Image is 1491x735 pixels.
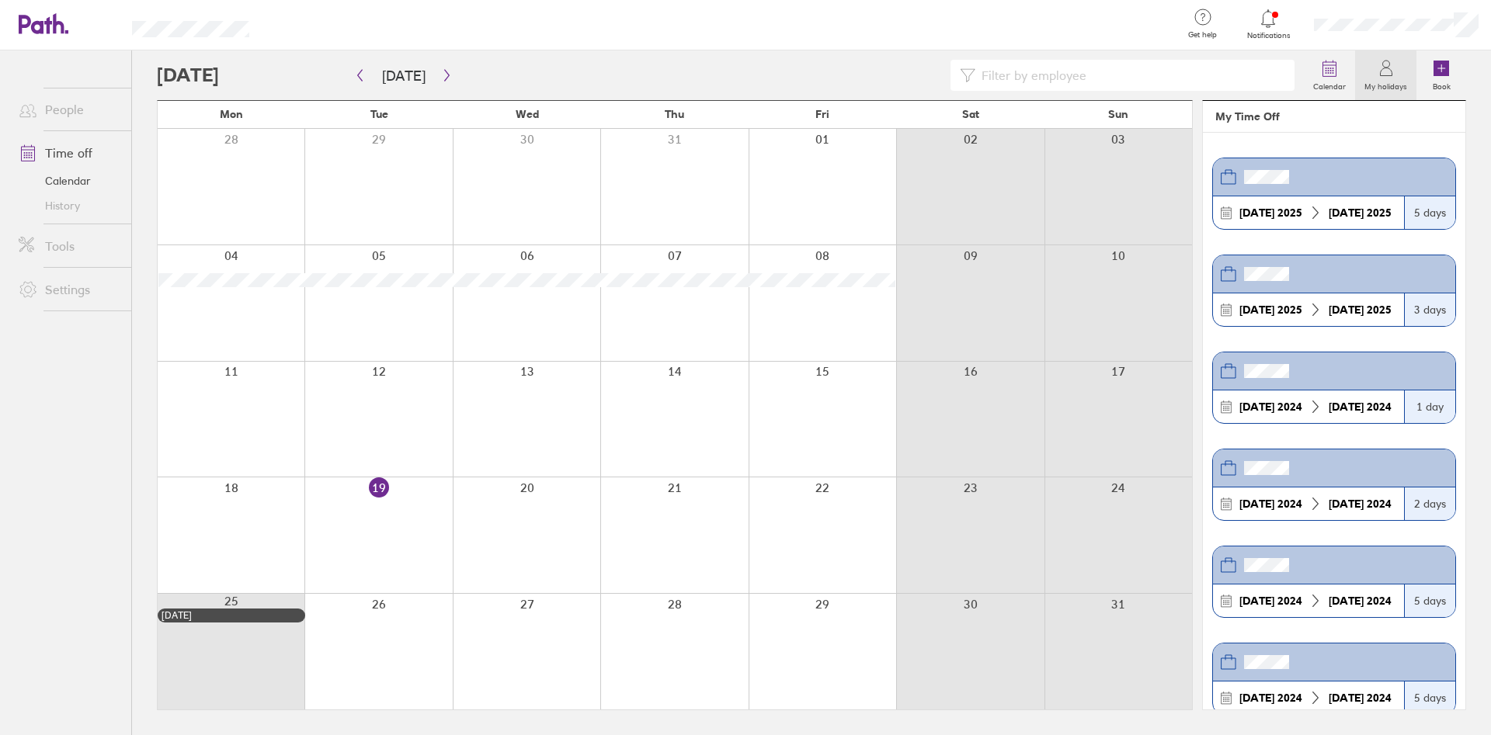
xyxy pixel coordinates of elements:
div: 5 days [1404,681,1455,714]
a: Settings [6,274,131,305]
a: People [6,94,131,125]
div: 1 day [1404,390,1455,423]
a: My holidays [1355,50,1416,100]
strong: [DATE] [1239,497,1274,511]
span: Thu [665,108,684,120]
span: Notifications [1243,31,1294,40]
strong: [DATE] [1329,497,1364,511]
strong: [DATE] [1239,206,1274,220]
div: 2025 [1322,303,1398,316]
span: Wed [516,108,539,120]
button: [DATE] [370,63,438,88]
label: My holidays [1355,78,1416,92]
label: Book [1423,78,1460,92]
div: 5 days [1404,584,1455,617]
span: Get help [1177,30,1228,40]
a: Calendar [1304,50,1355,100]
strong: [DATE] [1329,691,1364,705]
div: [DATE] [162,610,301,621]
strong: [DATE] [1329,303,1364,317]
div: 2 days [1404,487,1455,520]
strong: [DATE] [1239,400,1274,414]
input: Filter by employee [975,61,1285,90]
div: 2024 [1322,498,1398,510]
a: History [6,193,131,218]
header: My Time Off [1203,101,1465,133]
a: [DATE] 2025[DATE] 20255 days [1212,158,1456,230]
div: 2024 [1233,400,1309,413]
span: Fri [815,108,829,120]
div: 3 days [1404,293,1455,326]
a: [DATE] 2024[DATE] 20242 days [1212,449,1456,521]
div: 2024 [1233,498,1309,510]
a: [DATE] 2024[DATE] 20245 days [1212,643,1456,715]
span: Mon [220,108,243,120]
strong: [DATE] [1329,206,1364,220]
strong: [DATE] [1329,594,1364,608]
div: 2024 [1322,692,1398,704]
a: Tools [6,231,131,262]
div: 2025 [1233,303,1309,316]
div: 2025 [1233,206,1309,219]
a: Book [1416,50,1466,100]
strong: [DATE] [1239,594,1274,608]
div: 5 days [1404,196,1455,229]
a: [DATE] 2024[DATE] 20241 day [1212,352,1456,424]
a: Calendar [6,168,131,193]
div: 2024 [1322,400,1398,413]
div: 2024 [1233,595,1309,607]
span: Sat [962,108,979,120]
strong: [DATE] [1239,303,1274,317]
div: 2024 [1233,692,1309,704]
a: Notifications [1243,8,1294,40]
label: Calendar [1304,78,1355,92]
strong: [DATE] [1329,400,1364,414]
span: Sun [1108,108,1128,120]
div: 2024 [1322,595,1398,607]
div: 2025 [1322,206,1398,219]
a: Time off [6,137,131,168]
a: [DATE] 2024[DATE] 20245 days [1212,546,1456,618]
a: [DATE] 2025[DATE] 20253 days [1212,255,1456,327]
span: Tue [370,108,388,120]
strong: [DATE] [1239,691,1274,705]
